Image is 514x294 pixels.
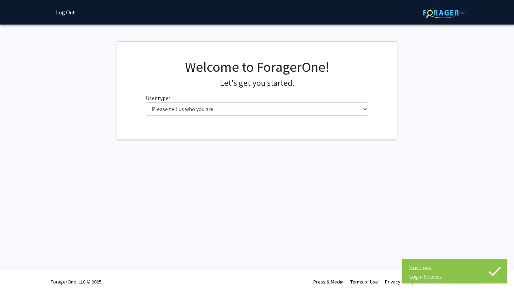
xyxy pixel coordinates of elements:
a: Press & Media [313,279,343,285]
div: ForagerOne, LLC © 2025 [51,269,101,294]
div: Success [409,262,500,273]
img: ForagerOne Logo [423,7,467,18]
div: Login Success [409,273,500,280]
h4: Let's get you started. [146,78,369,88]
a: Privacy Policy [385,279,414,285]
a: Terms of Use [350,279,378,285]
h1: Welcome to ForagerOne! [146,59,369,75]
label: User type [146,94,171,102]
